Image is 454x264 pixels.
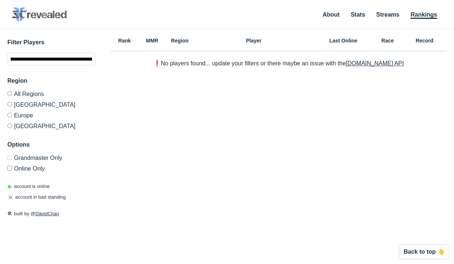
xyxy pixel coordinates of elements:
input: Europe [7,113,12,117]
a: About [323,11,340,18]
a: Rankings [410,11,437,19]
input: Online Only [7,166,12,171]
input: Grandmaster Only [7,155,12,160]
p: ❗️No players found... update your filters or there maybe an issue with the [153,61,404,66]
h3: Options [7,140,96,149]
h6: Race [373,38,402,43]
label: [GEOGRAPHIC_DATA] [7,120,96,129]
h6: Last Online [314,38,373,43]
p: built by @ [7,210,96,217]
a: [DOMAIN_NAME] API [346,60,404,66]
a: DavidChan [35,211,59,216]
span: ◉ [7,184,11,189]
input: All Regions [7,91,12,96]
a: Stats [351,11,365,18]
h6: MMR [138,38,166,43]
input: [GEOGRAPHIC_DATA] [7,102,12,107]
input: [GEOGRAPHIC_DATA] [7,123,12,128]
label: Only Show accounts currently in Grandmaster [7,155,96,163]
label: Europe [7,110,96,120]
img: SC2 Revealed [11,7,67,22]
span: 🛠 [7,211,12,216]
a: Streams [376,11,399,18]
h6: Record [402,38,447,43]
h3: Region [7,76,96,85]
label: Only show accounts currently laddering [7,163,96,172]
label: All Regions [7,91,96,99]
h3: Filter Players [7,38,96,47]
p: Back to top 👆 [403,249,445,255]
span: ☠️ [7,194,13,200]
p: account in bad standing [7,193,66,201]
h6: Rank [111,38,138,43]
p: account is online [7,183,50,190]
h6: Player [194,38,314,43]
h6: Region [166,38,194,43]
label: [GEOGRAPHIC_DATA] [7,99,96,110]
